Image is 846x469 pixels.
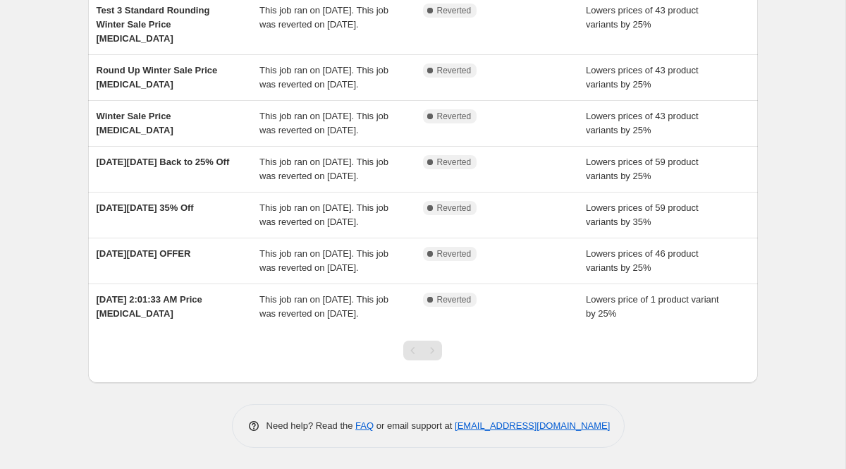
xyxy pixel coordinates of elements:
span: [DATE][DATE] OFFER [97,248,191,259]
a: [EMAIL_ADDRESS][DOMAIN_NAME] [455,420,610,431]
span: Reverted [437,65,472,76]
span: Reverted [437,294,472,305]
span: Need help? Read the [266,420,356,431]
span: Reverted [437,5,472,16]
span: Lowers prices of 46 product variants by 25% [586,248,699,273]
span: Lowers prices of 59 product variants by 35% [586,202,699,227]
span: Lowers prices of 43 product variants by 25% [586,111,699,135]
span: Reverted [437,111,472,122]
nav: Pagination [403,341,442,360]
span: Test 3 Standard Rounding Winter Sale Price [MEDICAL_DATA] [97,5,210,44]
span: Round Up Winter Sale Price [MEDICAL_DATA] [97,65,218,90]
span: This job ran on [DATE]. This job was reverted on [DATE]. [259,65,388,90]
span: Reverted [437,202,472,214]
a: FAQ [355,420,374,431]
span: Lowers price of 1 product variant by 25% [586,294,719,319]
span: This job ran on [DATE]. This job was reverted on [DATE]. [259,111,388,135]
span: Reverted [437,157,472,168]
span: This job ran on [DATE]. This job was reverted on [DATE]. [259,202,388,227]
span: [DATE][DATE] 35% Off [97,202,194,213]
span: This job ran on [DATE]. This job was reverted on [DATE]. [259,5,388,30]
span: This job ran on [DATE]. This job was reverted on [DATE]. [259,157,388,181]
span: [DATE][DATE] Back to 25% Off [97,157,230,167]
span: Lowers prices of 43 product variants by 25% [586,65,699,90]
span: Reverted [437,248,472,260]
span: Lowers prices of 59 product variants by 25% [586,157,699,181]
span: or email support at [374,420,455,431]
span: Lowers prices of 43 product variants by 25% [586,5,699,30]
span: This job ran on [DATE]. This job was reverted on [DATE]. [259,294,388,319]
span: [DATE] 2:01:33 AM Price [MEDICAL_DATA] [97,294,202,319]
span: Winter Sale Price [MEDICAL_DATA] [97,111,173,135]
span: This job ran on [DATE]. This job was reverted on [DATE]. [259,248,388,273]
